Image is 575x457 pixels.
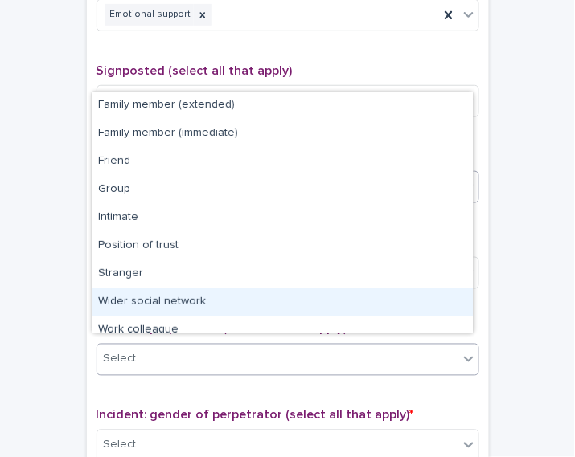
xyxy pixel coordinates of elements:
div: Family member (immediate) [92,120,473,148]
div: Intimate [92,204,473,232]
span: Signposted (select all that apply) [97,64,293,77]
div: Select... [104,351,144,368]
div: Emotional support [105,4,194,26]
div: Friend [92,148,473,176]
div: Work colleague [92,316,473,345]
div: Group [92,176,473,204]
span: Incident: gender of perpetrator (select all that apply) [97,409,414,422]
div: Stranger [92,260,473,288]
div: Family member (extended) [92,92,473,120]
div: Position of trust [92,232,473,260]
div: Select... [104,437,144,454]
div: Wider social network [92,288,473,316]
